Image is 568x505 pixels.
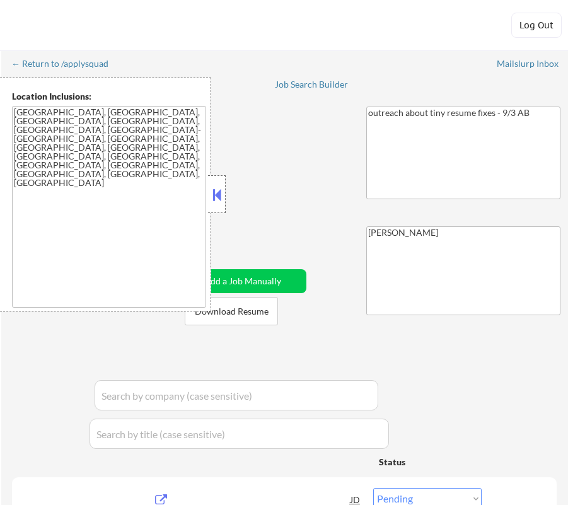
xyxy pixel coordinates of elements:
input: Search by title (case sensitive) [90,419,389,449]
div: ← Return to /applysquad [11,59,120,68]
input: Search by company (case sensitive) [95,380,378,410]
button: Add a Job Manually [179,269,306,293]
div: Job Search Builder [275,80,349,89]
div: Mailslurp Inbox [497,59,560,68]
button: Download Resume [185,297,278,325]
a: ← Return to /applysquad [11,59,120,71]
div: Status [379,450,474,473]
div: Location Inclusions: [12,90,206,103]
a: Mailslurp Inbox [497,59,560,71]
a: Job Search Builder [275,79,349,92]
button: Log Out [511,13,562,38]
